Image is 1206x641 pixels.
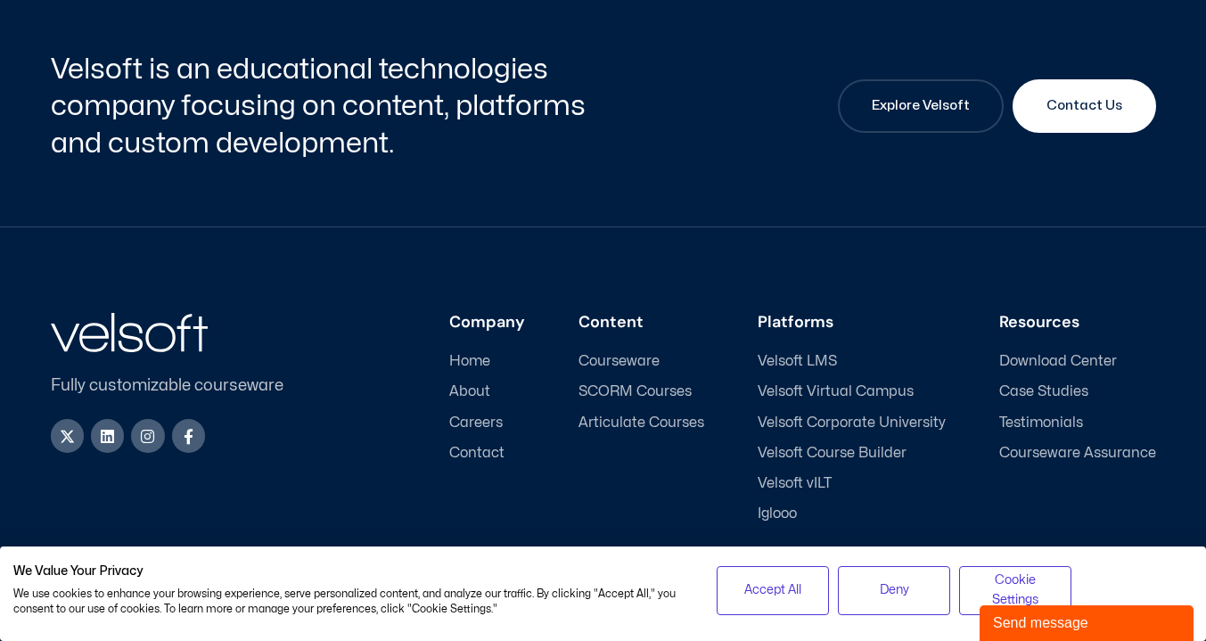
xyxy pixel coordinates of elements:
a: Articulate Courses [578,415,704,431]
span: Velsoft vILT [758,475,832,492]
span: Deny [880,580,909,600]
p: We use cookies to enhance your browsing experience, serve personalized content, and analyze our t... [13,587,690,617]
span: About [449,383,490,400]
span: Careers [449,415,503,431]
span: Velsoft Course Builder [758,445,907,462]
span: Iglooo [758,505,797,522]
span: Courseware [578,353,660,370]
span: Velsoft Virtual Campus [758,383,914,400]
h2: We Value Your Privacy [13,563,690,579]
iframe: chat widget [980,602,1197,641]
a: Home [449,353,525,370]
p: Fully customizable courseware [51,374,313,398]
a: Velsoft Corporate University [758,415,946,431]
button: Accept all cookies [717,566,829,615]
a: Case Studies [999,383,1156,400]
a: Contact Us [1013,79,1156,133]
a: SCORM Courses [578,383,704,400]
span: Contact [449,445,505,462]
span: Cookie Settings [971,571,1060,611]
button: Deny all cookies [838,566,950,615]
a: Contact [449,445,525,462]
a: Velsoft Virtual Campus [758,383,946,400]
a: Iglooo [758,505,946,522]
span: Contact Us [1046,95,1122,117]
a: About [449,383,525,400]
a: Careers [449,415,525,431]
a: Velsoft LMS [758,353,946,370]
h3: Company [449,313,525,333]
a: Explore Velsoft [838,79,1004,133]
h3: Content [578,313,704,333]
span: Testimonials [999,415,1083,431]
span: Download Center [999,353,1117,370]
h3: Platforms [758,313,946,333]
h3: Resources [999,313,1156,333]
span: Explore Velsoft [872,95,970,117]
span: Velsoft LMS [758,353,837,370]
span: SCORM Courses [578,383,692,400]
a: Velsoft vILT [758,475,946,492]
a: Velsoft Course Builder [758,445,946,462]
span: Home [449,353,490,370]
button: Adjust cookie preferences [959,566,1071,615]
a: Courseware Assurance [999,445,1156,462]
a: Download Center [999,353,1156,370]
a: Testimonials [999,415,1156,431]
h2: Velsoft is an educational technologies company focusing on content, platforms and custom developm... [51,51,599,162]
span: Accept All [744,580,801,600]
span: Case Studies [999,383,1088,400]
a: Courseware [578,353,704,370]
